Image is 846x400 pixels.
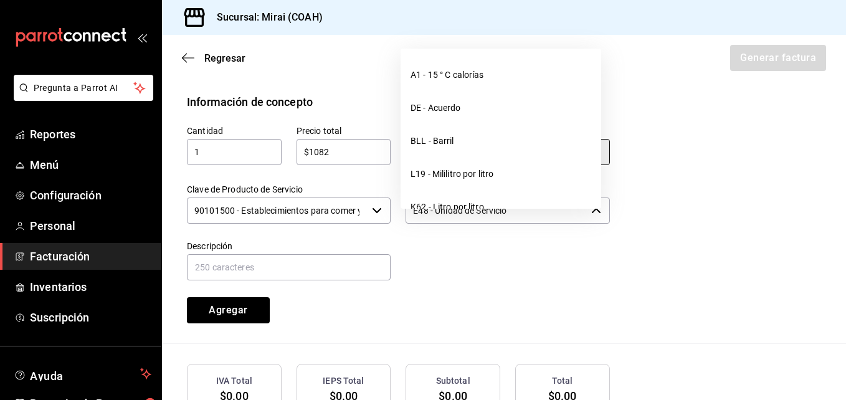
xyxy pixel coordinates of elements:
input: Elige una opción [406,198,586,224]
label: Clave de Producto de Servicio [187,184,391,193]
li: K62 - Litro por litro [401,191,601,224]
span: Menú [30,156,151,173]
span: Inventarios [30,279,151,295]
span: Facturación [30,248,151,265]
div: Información de concepto [187,93,313,110]
button: open_drawer_menu [137,32,147,42]
label: Descripción [187,241,391,250]
input: 250 caracteres [187,254,391,280]
label: Cantidad [187,126,282,135]
label: Precio total [297,126,391,135]
a: Pregunta a Parrot AI [9,90,153,103]
button: Regresar [182,52,245,64]
span: Pregunta a Parrot AI [34,82,134,95]
li: A1 - 15 ° C calorías [401,59,601,92]
h3: Total [552,374,573,388]
input: $0.00 [297,145,391,160]
h3: Sucursal: Mirai (COAH) [207,10,323,25]
input: Elige una opción [187,198,367,224]
span: Suscripción [30,309,151,326]
button: Agregar [187,297,270,323]
span: Reportes [30,126,151,143]
li: DE - Acuerdo [401,92,601,125]
h3: IVA Total [216,374,252,388]
span: Ayuda [30,366,135,381]
li: BLL - Barril [401,125,601,158]
button: Pregunta a Parrot AI [14,75,153,101]
span: Personal [30,217,151,234]
span: Configuración [30,187,151,204]
span: Regresar [204,52,245,64]
h3: IEPS Total [323,374,364,388]
li: L19 - Mililitro por litro [401,158,601,191]
h3: Subtotal [436,374,470,388]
